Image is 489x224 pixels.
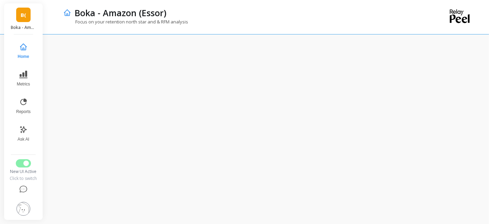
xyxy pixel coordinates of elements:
[11,25,36,30] p: Boka - Amazon (Essor)
[21,11,26,19] span: B(
[17,81,30,87] span: Metrics
[16,159,31,167] button: Switch to Legacy UI
[18,136,29,142] span: Ask AI
[58,48,475,210] iframe: Omni Embed
[17,202,30,216] img: profile picture
[12,39,35,63] button: Home
[18,54,29,59] span: Home
[63,19,188,25] p: Focus on your retention north star and & RFM analysis
[9,181,37,198] button: Help
[16,109,31,114] span: Reports
[9,198,37,220] button: Settings
[9,176,37,181] div: Click to switch
[12,94,35,119] button: Reports
[12,121,35,146] button: Ask AI
[9,169,37,174] div: New UI Active
[12,66,35,91] button: Metrics
[75,7,166,19] p: Boka - Amazon (Essor)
